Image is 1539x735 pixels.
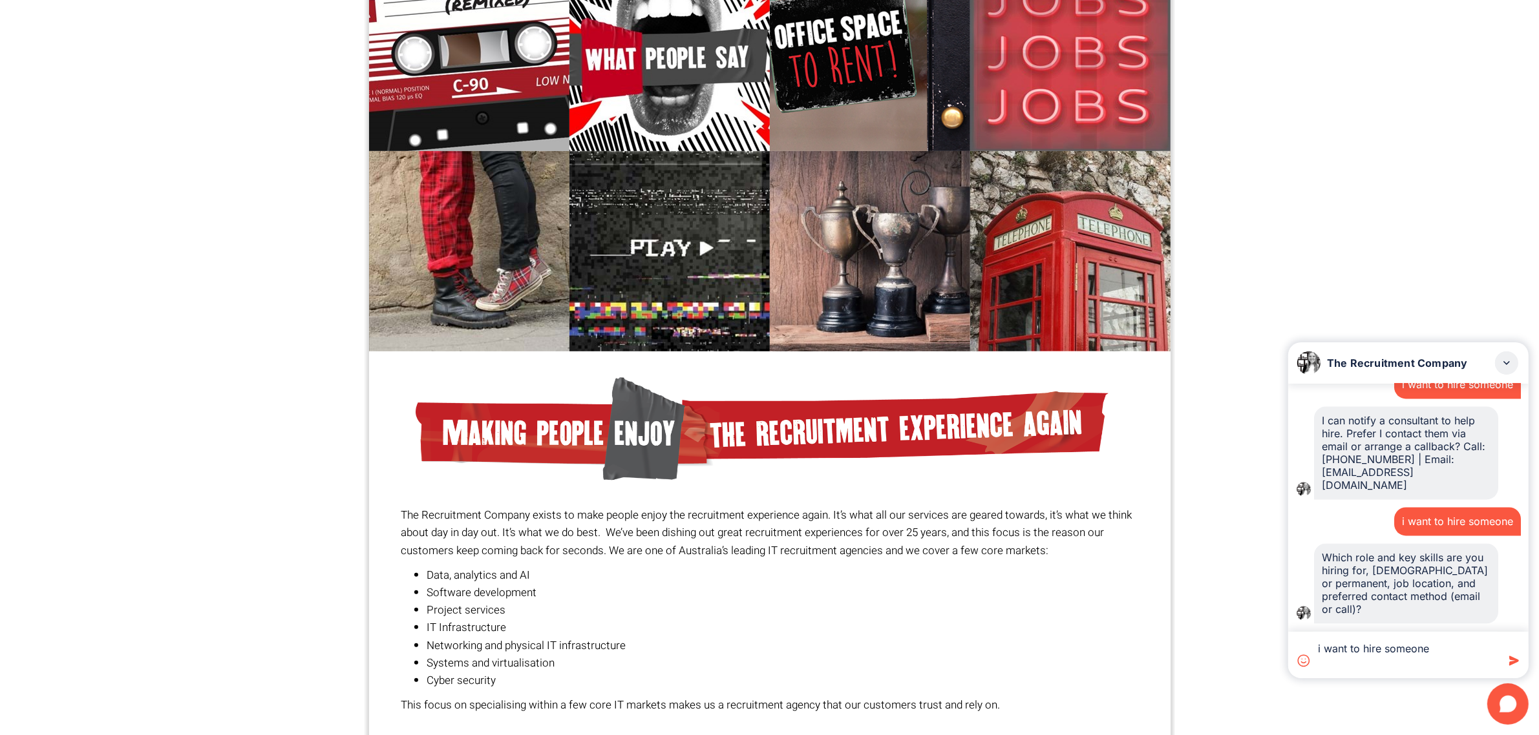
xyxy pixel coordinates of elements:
[427,654,1138,672] li: Systems and virtualisation
[401,696,1138,714] p: This focus on specialising within a few core IT markets makes us a recruitment agency that our cu...
[416,377,1109,481] img: Making People Enjoy The Recruitment Experiance again
[427,566,1138,584] li: Data, analytics and AI
[427,601,1138,619] li: Project services
[427,584,1138,601] li: Software development
[401,506,1138,559] p: The Recruitment Company exists to make people enjoy the recruitment experience again. It’s what a...
[427,637,1138,654] li: Networking and physical IT infrastructure
[427,672,1138,689] li: Cyber security
[427,619,1138,636] li: IT Infrastructure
